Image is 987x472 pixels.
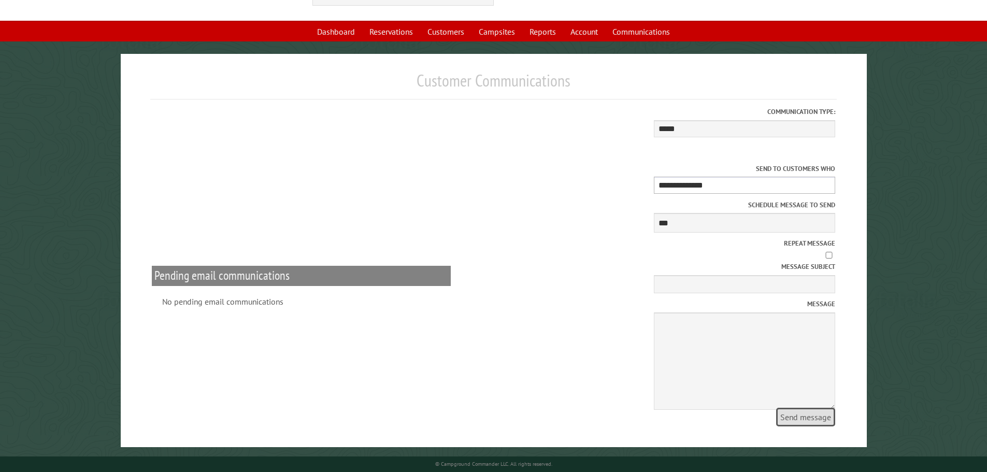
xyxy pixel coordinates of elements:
[454,164,836,174] label: Send to customers who
[311,22,361,41] a: Dashboard
[152,266,451,285] h2: Pending email communications
[150,70,837,99] h1: Customer Communications
[435,461,552,467] small: © Campground Commander LLC. All rights reserved.
[162,296,440,307] div: No pending email communications
[421,22,470,41] a: Customers
[606,22,676,41] a: Communications
[454,299,836,309] label: Message
[363,22,419,41] a: Reservations
[776,408,835,426] span: Send message
[182,107,836,117] label: Communication type:
[473,22,521,41] a: Campsites
[454,238,836,248] label: Repeat message
[454,200,836,210] label: Schedule message to send
[523,22,562,41] a: Reports
[454,262,836,271] label: Message subject
[564,22,604,41] a: Account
